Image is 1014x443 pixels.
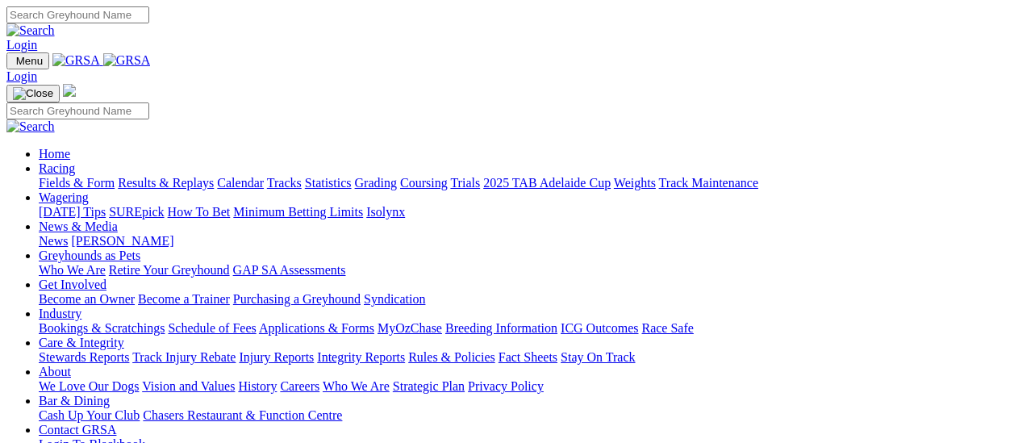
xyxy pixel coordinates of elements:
[641,321,693,335] a: Race Safe
[39,350,1008,365] div: Care & Integrity
[499,350,557,364] a: Fact Sheets
[109,263,230,277] a: Retire Your Greyhound
[39,234,1008,249] div: News & Media
[103,53,151,68] img: GRSA
[16,55,43,67] span: Menu
[39,307,81,320] a: Industry
[6,69,37,83] a: Login
[52,53,100,68] img: GRSA
[267,176,302,190] a: Tracks
[468,379,544,393] a: Privacy Policy
[39,365,71,378] a: About
[400,176,448,190] a: Coursing
[305,176,352,190] a: Statistics
[39,205,106,219] a: [DATE] Tips
[317,350,405,364] a: Integrity Reports
[168,321,256,335] a: Schedule of Fees
[561,321,638,335] a: ICG Outcomes
[323,379,390,393] a: Who We Are
[614,176,656,190] a: Weights
[6,102,149,119] input: Search
[445,321,557,335] a: Breeding Information
[39,321,1008,336] div: Industry
[39,190,89,204] a: Wagering
[238,379,277,393] a: History
[39,379,139,393] a: We Love Our Dogs
[39,176,1008,190] div: Racing
[39,263,1008,278] div: Greyhounds as Pets
[364,292,425,306] a: Syndication
[483,176,611,190] a: 2025 TAB Adelaide Cup
[39,408,1008,423] div: Bar & Dining
[233,205,363,219] a: Minimum Betting Limits
[39,292,135,306] a: Become an Owner
[63,84,76,97] img: logo-grsa-white.png
[138,292,230,306] a: Become a Trainer
[39,234,68,248] a: News
[6,38,37,52] a: Login
[355,176,397,190] a: Grading
[39,423,116,437] a: Contact GRSA
[450,176,480,190] a: Trials
[39,249,140,262] a: Greyhounds as Pets
[109,205,164,219] a: SUREpick
[561,350,635,364] a: Stay On Track
[259,321,374,335] a: Applications & Forms
[408,350,495,364] a: Rules & Policies
[39,408,140,422] a: Cash Up Your Club
[168,205,231,219] a: How To Bet
[6,119,55,134] img: Search
[118,176,214,190] a: Results & Replays
[378,321,442,335] a: MyOzChase
[6,52,49,69] button: Toggle navigation
[39,278,106,291] a: Get Involved
[39,292,1008,307] div: Get Involved
[233,263,346,277] a: GAP SA Assessments
[132,350,236,364] a: Track Injury Rebate
[393,379,465,393] a: Strategic Plan
[143,408,342,422] a: Chasers Restaurant & Function Centre
[659,176,758,190] a: Track Maintenance
[233,292,361,306] a: Purchasing a Greyhound
[142,379,235,393] a: Vision and Values
[280,379,319,393] a: Careers
[239,350,314,364] a: Injury Reports
[39,263,106,277] a: Who We Are
[39,350,129,364] a: Stewards Reports
[13,87,53,100] img: Close
[39,161,75,175] a: Racing
[39,176,115,190] a: Fields & Form
[6,23,55,38] img: Search
[39,205,1008,219] div: Wagering
[71,234,173,248] a: [PERSON_NAME]
[6,85,60,102] button: Toggle navigation
[39,336,124,349] a: Care & Integrity
[6,6,149,23] input: Search
[217,176,264,190] a: Calendar
[39,147,70,161] a: Home
[39,321,165,335] a: Bookings & Scratchings
[366,205,405,219] a: Isolynx
[39,394,110,407] a: Bar & Dining
[39,219,118,233] a: News & Media
[39,379,1008,394] div: About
